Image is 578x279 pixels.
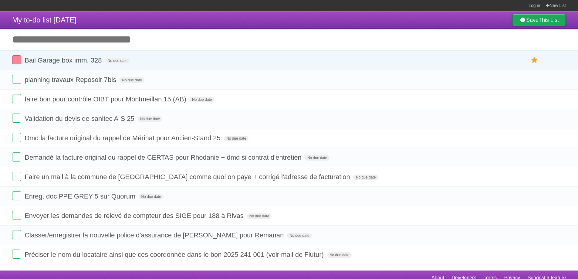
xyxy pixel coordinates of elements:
[287,233,312,238] span: No due date
[12,172,21,181] label: Done
[12,94,21,103] label: Done
[25,115,136,122] span: Validation du devis de sanitec A-S 25
[105,58,130,63] span: No due date
[25,212,245,219] span: Envoyer les demandes de relevé de compteur des SIGE pour 188 à Rivas
[12,230,21,239] label: Done
[25,192,137,200] span: Enreg. doc PPE GREY 5 sur Quorum
[138,116,162,122] span: No due date
[12,250,21,259] label: Done
[539,17,559,23] b: This List
[12,191,21,200] label: Done
[25,231,285,239] span: Classer/enregistrer la nouvelle police d'assurance de [PERSON_NAME] pour Remanan
[12,211,21,220] label: Done
[305,155,330,161] span: No due date
[25,134,222,142] span: Dmd la facture original du rappel de Mérinat pour Ancien-Stand 25
[25,95,188,103] span: faire bon pour contrôle OIBT pour Montmeillan 15 (AB)
[190,97,214,102] span: No due date
[12,133,21,142] label: Done
[120,77,144,83] span: No due date
[224,136,248,141] span: No due date
[25,56,103,64] span: Bail Garage box imm. 328
[12,75,21,84] label: Done
[529,55,540,65] label: Star task
[12,16,76,24] span: My to-do list [DATE]
[139,194,163,199] span: No due date
[25,173,352,181] span: Faire un mail à la commune de [GEOGRAPHIC_DATA] comme quoi on paye + corrigé l'adresse de factura...
[247,213,272,219] span: No due date
[12,114,21,123] label: Done
[327,252,352,258] span: No due date
[512,14,566,26] a: SaveThis List
[25,154,303,161] span: Demandé la facture original du rappel de CERTAS pour Rhodanie + dmd si contrat d'entretien
[25,251,325,258] span: Préciser le nom du locataire ainsi que ces coordonnée dans le bon 2025 241 001 (voir mail de Flutur)
[12,152,21,162] label: Done
[353,175,378,180] span: No due date
[12,55,21,64] label: Done
[25,76,118,83] span: planning travaux Reposoir 7bis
